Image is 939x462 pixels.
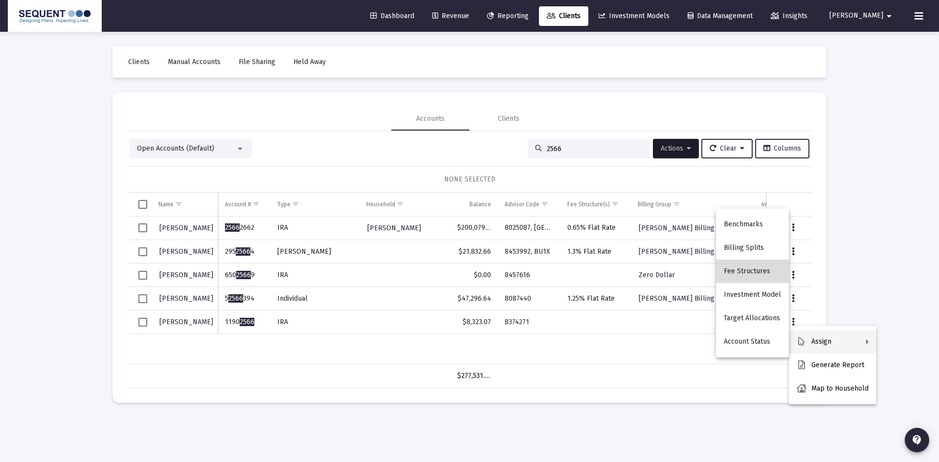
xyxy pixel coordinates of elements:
[789,377,876,400] button: Map to Household
[716,213,789,236] button: Benchmarks
[789,330,876,353] button: Assign
[716,307,789,330] button: Target Allocations
[716,236,789,260] button: Billing Splits
[716,260,789,283] button: Fee Structures
[789,353,876,377] button: Generate Report
[716,283,789,307] button: Investment Model
[716,330,789,353] button: Account Status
